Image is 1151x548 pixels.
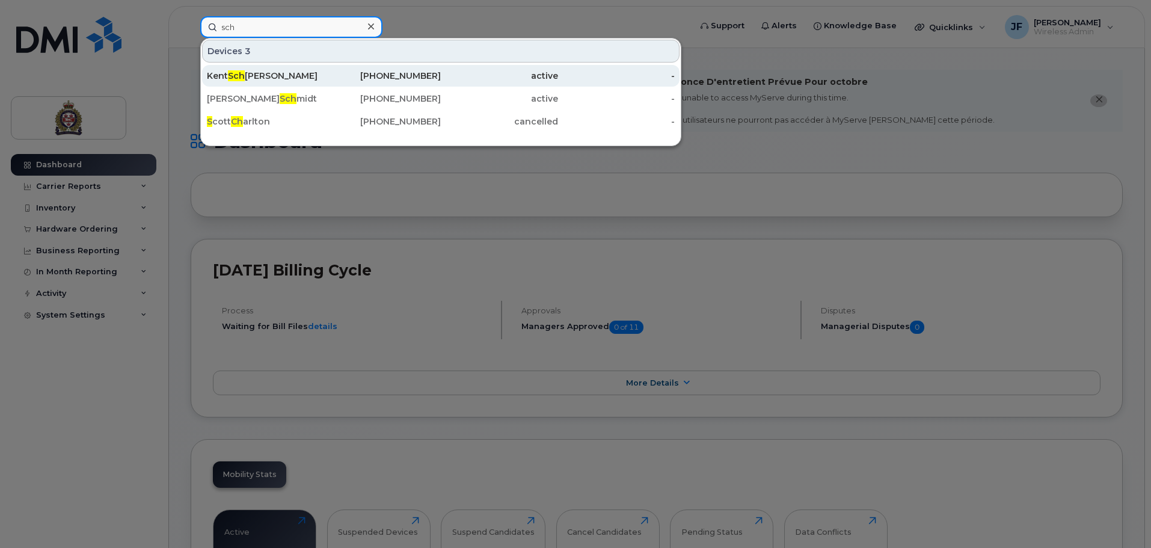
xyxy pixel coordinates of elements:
[207,70,324,82] div: Kent [PERSON_NAME]
[441,93,558,105] div: active
[207,115,324,128] div: cott arlton
[202,65,680,87] a: KentSch[PERSON_NAME][PHONE_NUMBER]active-
[202,40,680,63] div: Devices
[558,70,675,82] div: -
[324,115,441,128] div: [PHONE_NUMBER]
[202,88,680,109] a: [PERSON_NAME]Schmidt[PHONE_NUMBER]active-
[202,111,680,132] a: ScottCharlton[PHONE_NUMBER]cancelled-
[558,93,675,105] div: -
[231,116,243,127] span: Ch
[441,115,558,128] div: cancelled
[324,93,441,105] div: [PHONE_NUMBER]
[280,93,296,104] span: Sch
[245,45,251,57] span: 3
[558,115,675,128] div: -
[207,116,212,127] span: S
[441,70,558,82] div: active
[228,70,245,81] span: Sch
[207,93,324,105] div: [PERSON_NAME] midt
[324,70,441,82] div: [PHONE_NUMBER]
